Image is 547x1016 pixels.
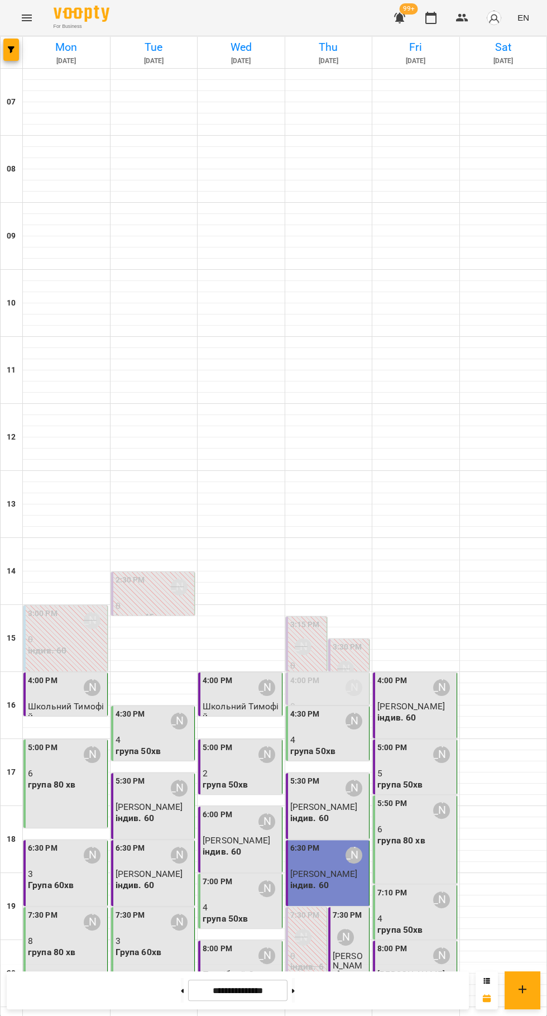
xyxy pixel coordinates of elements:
[433,802,450,819] div: Юлія Драгомощенко
[377,780,454,789] p: група 50хв
[28,947,105,957] p: група 80 хв
[290,708,320,721] label: 4:30 PM
[377,914,454,923] p: 4
[7,833,16,846] h6: 18
[513,7,534,28] button: EN
[203,943,232,955] label: 8:00 PM
[290,802,358,812] span: [PERSON_NAME]
[333,951,363,981] span: [PERSON_NAME]
[377,943,407,955] label: 8:00 PM
[199,56,283,66] h6: [DATE]
[116,574,145,586] label: 2:30 PM
[7,431,16,443] h6: 12
[7,632,16,645] h6: 15
[116,601,193,610] p: 0
[290,675,320,687] label: 4:00 PM
[377,836,454,845] p: група 80 хв
[112,56,196,66] h6: [DATE]
[171,780,188,796] div: Юлія Драгомощенко
[7,565,16,578] h6: 14
[116,842,145,855] label: 6:30 PM
[54,23,109,30] span: For Business
[116,802,183,812] span: [PERSON_NAME]
[290,671,324,691] p: індив. 45
[377,713,454,722] p: індив. 60
[84,914,100,931] div: Юлія Драгомощенко
[433,679,450,696] div: Юлія Драгомощенко
[290,869,358,879] span: [PERSON_NAME]
[346,847,362,864] div: Юлія Драгомощенко
[258,746,275,763] div: Юлія Драгомощенко
[290,962,324,981] p: індив. 60
[462,39,545,56] h6: Sat
[258,947,275,964] div: Юлія Драгомощенко
[346,780,362,796] div: Юлія Драгомощенко
[337,661,354,678] div: Юлія Драгомощенко
[203,847,280,856] p: індив. 60
[13,4,40,31] button: Menu
[7,163,16,175] h6: 08
[337,929,354,946] div: Юлія Драгомощенко
[517,12,529,23] span: EN
[84,847,100,864] div: Юлія Драгомощенко
[28,675,57,687] label: 4:00 PM
[290,951,324,961] p: 0
[116,869,183,879] span: [PERSON_NAME]
[116,909,145,922] label: 7:30 PM
[287,56,371,66] h6: [DATE]
[258,813,275,830] div: Юлія Драгомощенко
[333,909,362,922] label: 7:30 PM
[333,641,362,654] label: 3:30 PM
[290,735,367,745] p: 4
[290,775,320,788] label: 5:30 PM
[25,56,108,66] h6: [DATE]
[290,842,320,855] label: 6:30 PM
[377,769,454,778] p: 5
[7,498,16,511] h6: 13
[433,746,450,763] div: Юлія Драгомощенко
[203,742,232,754] label: 5:00 PM
[28,769,105,778] p: 6
[28,842,57,855] label: 6:30 PM
[28,880,105,890] p: Група 60хв
[7,364,16,376] h6: 11
[84,746,100,763] div: Юлія Драгомощенко
[486,10,502,26] img: avatar_s.png
[7,297,16,309] h6: 10
[374,39,458,56] h6: Fri
[290,619,320,631] label: 3:15 PM
[290,880,367,890] p: індив. 60
[346,679,362,696] div: Юлія Драгомощенко
[171,713,188,729] div: Юлія Драгомощенко
[112,39,196,56] h6: Tue
[28,936,105,946] p: 8
[433,947,450,964] div: Юлія Драгомощенко
[171,914,188,931] div: Юлія Драгомощенко
[290,909,320,922] label: 7:30 PM
[116,880,193,890] p: індив. 60
[28,701,104,721] span: Школьний Тимофій
[116,735,193,745] p: 4
[203,876,232,888] label: 7:00 PM
[400,3,418,15] span: 99+
[203,780,280,789] p: група 50хв
[203,701,279,721] span: Школьний Тимофій
[290,702,367,711] p: 0
[7,230,16,242] h6: 09
[116,708,145,721] label: 4:30 PM
[203,835,270,846] span: [PERSON_NAME]
[290,746,367,756] p: група 50хв
[116,746,193,756] p: група 50хв
[295,929,311,946] div: Юлія Драгомощенко
[203,809,232,821] label: 6:00 PM
[116,936,193,946] p: 3
[28,646,105,655] p: індив. 60
[7,96,16,108] h6: 07
[377,798,407,810] label: 5:50 PM
[203,675,232,687] label: 4:00 PM
[25,39,108,56] h6: Mon
[54,6,109,22] img: Voopty Logo
[7,699,16,712] h6: 16
[377,675,407,687] label: 4:00 PM
[171,847,188,864] div: Юлія Драгомощенко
